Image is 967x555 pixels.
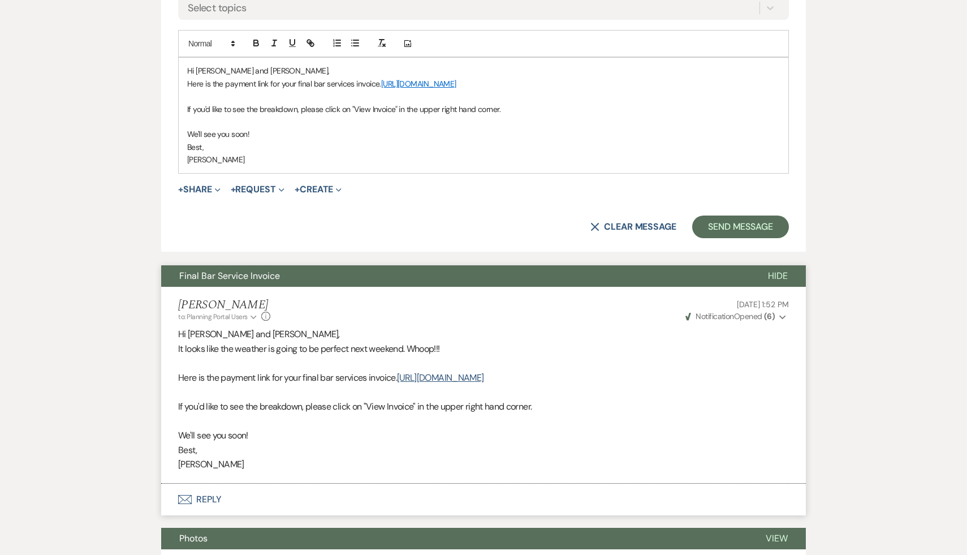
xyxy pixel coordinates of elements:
[381,79,456,89] a: [URL][DOMAIN_NAME]
[764,311,775,321] strong: ( 6 )
[750,265,806,287] button: Hide
[161,484,806,515] button: Reply
[187,153,780,166] p: [PERSON_NAME]
[295,185,342,194] button: Create
[231,185,236,194] span: +
[696,311,733,321] span: Notification
[178,443,789,458] p: Best,
[187,103,780,115] p: If you'd like to see the breakdown, please click on "View Invoice" in the upper right hand corner.
[178,312,258,322] button: to: Planning Portal Users
[295,185,300,194] span: +
[178,371,789,385] p: Here is the payment link for your final bar services invoice.
[179,270,280,282] span: Final Bar Service Invoice
[187,64,780,77] p: Hi [PERSON_NAME] and [PERSON_NAME],
[161,265,750,287] button: Final Bar Service Invoice
[178,298,270,312] h5: [PERSON_NAME]
[397,372,483,384] a: [URL][DOMAIN_NAME]
[178,428,789,443] p: We'll see you soon!
[685,311,775,321] span: Opened
[178,457,789,472] p: [PERSON_NAME]
[766,532,788,544] span: View
[590,222,676,231] button: Clear message
[178,399,789,414] p: If you'd like to see the breakdown, please click on "View Invoice" in the upper right hand corner.
[178,185,183,194] span: +
[187,141,780,153] p: Best,
[684,311,789,322] button: NotificationOpened (6)
[692,216,789,238] button: Send Message
[178,327,789,342] p: Hi [PERSON_NAME] and [PERSON_NAME],
[187,78,780,90] p: Here is the payment link for your final bar services invoice.
[161,528,748,549] button: Photos
[748,528,806,549] button: View
[187,128,780,140] p: We'll see you soon!
[178,185,221,194] button: Share
[737,299,789,309] span: [DATE] 1:52 PM
[178,342,789,356] p: It looks like the weather is going to be perfect next weekend. Whoop!!!
[768,270,788,282] span: Hide
[179,532,208,544] span: Photos
[188,1,247,16] div: Select topics
[231,185,284,194] button: Request
[178,312,248,321] span: to: Planning Portal Users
